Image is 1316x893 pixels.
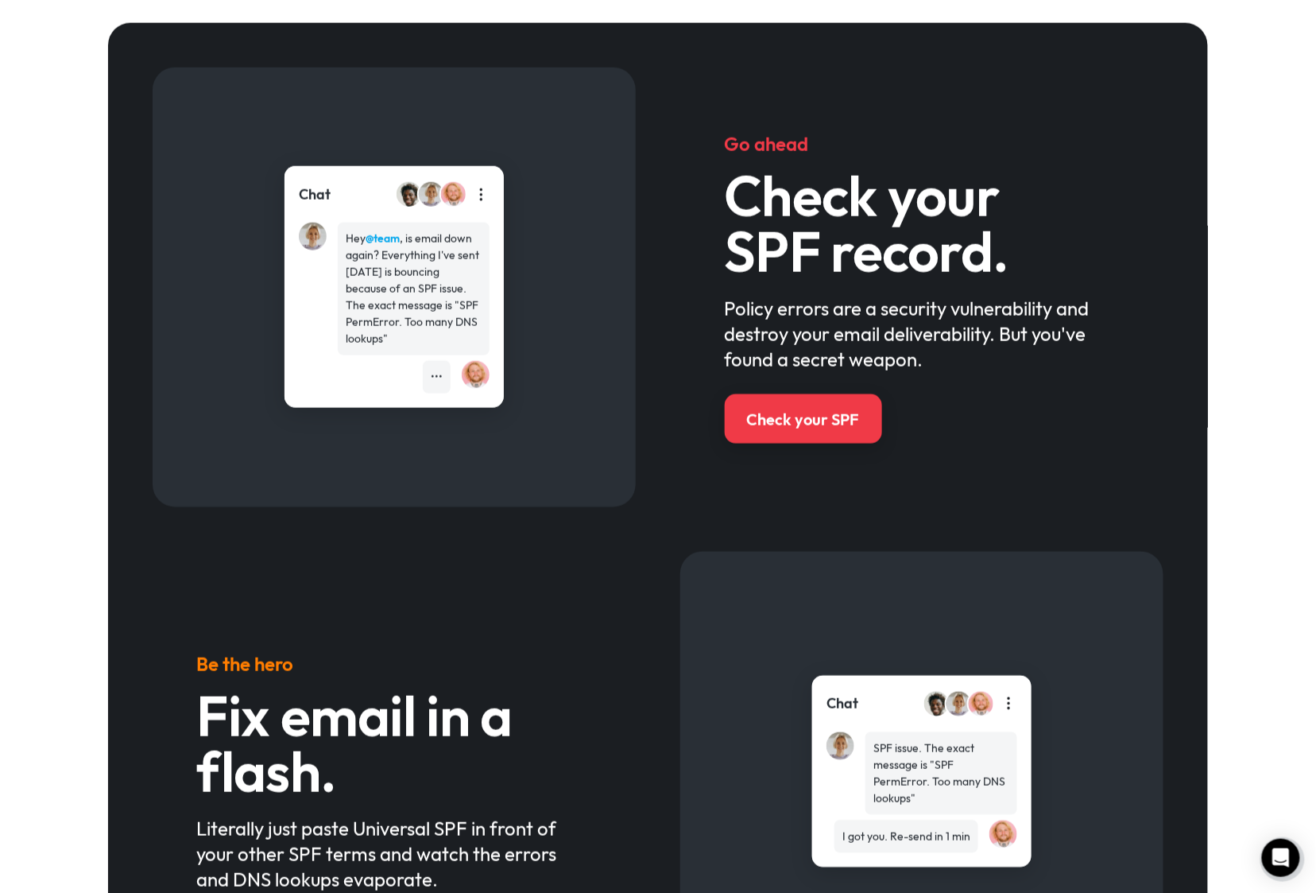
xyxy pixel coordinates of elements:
[725,168,1120,279] h3: Check your SPF record.
[725,131,1120,157] h5: Go ahead
[747,409,860,431] div: Check your SPF
[197,816,592,892] div: Literally just paste Universal SPF in front of your other SPF terms and watch the errors and DNS ...
[826,693,858,714] div: Chat
[725,296,1120,372] div: Policy errors are a security vulnerability and destroy your email deliverability. But you've foun...
[725,394,882,444] a: Check your SPF
[197,651,592,677] h5: Be the hero
[873,740,1009,807] div: SPF issue. The exact message is "SPF PermError. Too many DNS lookups"
[346,231,482,347] div: Hey , is email down again? Everything I've sent [DATE] is bouncing because of an SPF issue. The e...
[197,688,592,799] h3: Fix email in a flash.
[299,184,331,205] div: Chat
[842,829,970,845] div: I got you. Re-send in 1 min
[431,369,443,386] div: •••
[1262,839,1300,877] div: Open Intercom Messenger
[366,231,400,246] strong: @team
